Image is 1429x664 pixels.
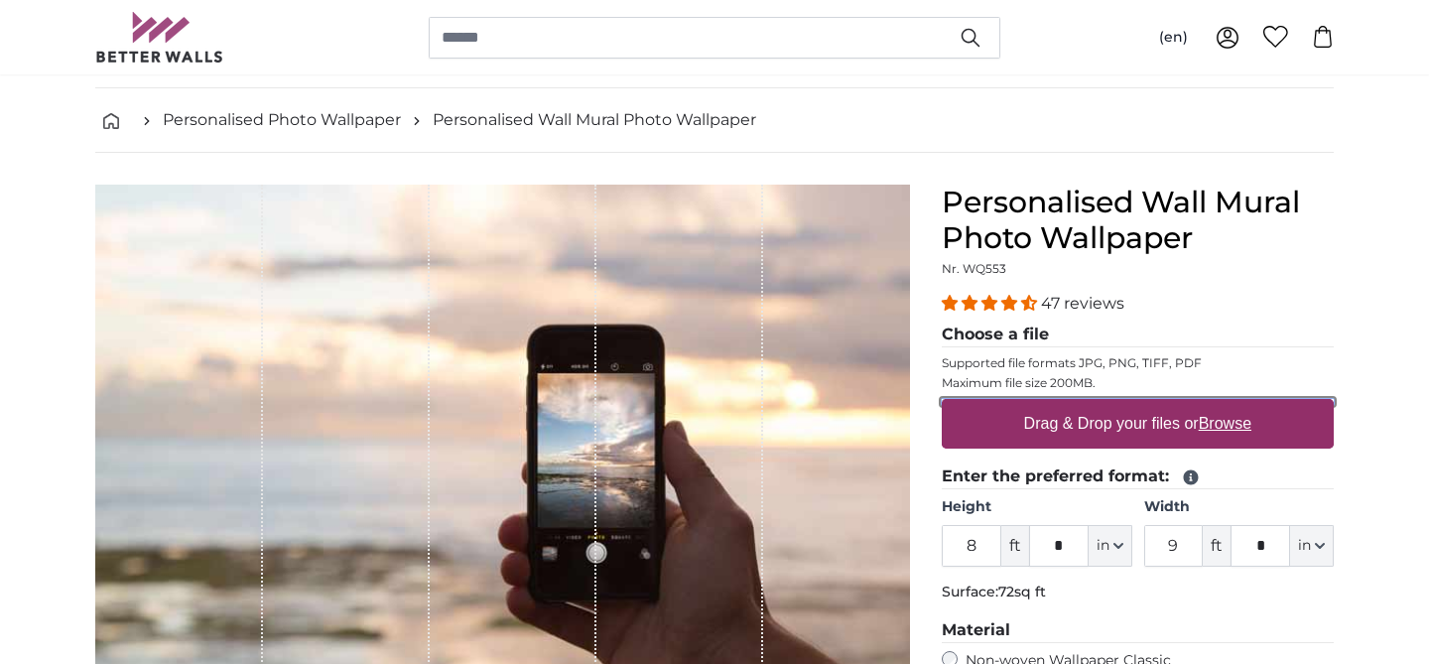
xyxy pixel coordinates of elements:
[1298,536,1311,556] span: in
[1041,294,1124,313] span: 47 reviews
[942,355,1334,371] p: Supported file formats JPG, PNG, TIFF, PDF
[1016,404,1259,444] label: Drag & Drop your files or
[1089,525,1132,567] button: in
[1203,525,1231,567] span: ft
[433,108,756,132] a: Personalised Wall Mural Photo Wallpaper
[942,185,1334,256] h1: Personalised Wall Mural Photo Wallpaper
[942,497,1131,517] label: Height
[1001,525,1029,567] span: ft
[942,261,1006,276] span: Nr. WQ553
[942,323,1334,347] legend: Choose a file
[1290,525,1334,567] button: in
[163,108,401,132] a: Personalised Photo Wallpaper
[1199,415,1251,432] u: Browse
[95,12,224,63] img: Betterwalls
[942,618,1334,643] legend: Material
[942,375,1334,391] p: Maximum file size 200MB.
[942,465,1334,489] legend: Enter the preferred format:
[1144,497,1334,517] label: Width
[942,583,1334,602] p: Surface:
[95,88,1334,153] nav: breadcrumbs
[1143,20,1204,56] button: (en)
[942,294,1041,313] span: 4.38 stars
[1097,536,1109,556] span: in
[998,583,1046,600] span: 72sq ft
